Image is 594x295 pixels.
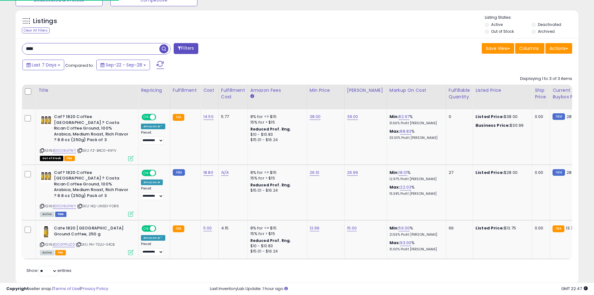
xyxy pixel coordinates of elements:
[174,43,198,54] button: Filters
[347,170,358,176] a: 26.99
[54,114,130,145] b: Caf? 1820 Coffee [GEOGRAPHIC_DATA] ? Costa Rican Coffee Ground, 100% Arabica, Medium Roast, Rich ...
[53,242,75,247] a: B000FPVJZ0
[250,94,254,99] small: Amazon Fees.
[398,170,407,176] a: 18.01
[485,15,578,21] p: Listing States:
[535,170,545,175] div: 0.00
[476,114,527,120] div: $38.00
[141,235,165,241] div: Amazon AI *
[173,114,184,121] small: FBA
[250,243,302,249] div: $10 - $10.83
[347,114,358,120] a: 39.00
[476,87,529,94] div: Listed Price
[389,121,441,125] p: 31.66% Profit [PERSON_NAME]
[53,286,80,292] a: Terms of Use
[567,114,572,120] span: 28
[389,128,400,134] b: Max:
[476,225,504,231] b: Listed Price:
[141,130,165,145] div: Preset:
[389,129,441,140] div: %
[400,240,411,246] a: 93.00
[389,114,441,125] div: %
[40,212,54,217] span: All listings currently available for purchase on Amazon
[250,137,302,143] div: $15.01 - $16.24
[65,62,94,68] span: Compared to:
[40,250,54,255] span: All listings currently available for purchase on Amazon
[310,87,342,94] div: Min Price
[519,45,539,52] span: Columns
[173,169,185,176] small: FBM
[449,87,470,100] div: Fulfillable Quantity
[561,286,588,292] span: 2025-10-7 22:47 GMT
[106,62,142,68] span: Sep-22 - Sep-28
[482,43,514,54] button: Save View
[221,170,229,176] a: N/A
[545,43,572,54] button: Actions
[476,225,527,231] div: $13.75
[141,242,165,256] div: Preset:
[203,87,216,94] div: Cost
[389,136,441,140] p: 33.03% Profit [PERSON_NAME]
[347,87,384,94] div: [PERSON_NAME]
[40,114,52,126] img: 51C0nn1BLrL._SL40_.jpg
[22,27,50,33] div: Clear All Filters
[40,225,52,238] img: 51H0-CFKW4L._SL40_.jpg
[567,170,572,175] span: 28
[55,212,66,217] span: FBM
[476,123,527,128] div: $30.99
[141,186,165,200] div: Preset:
[387,85,446,109] th: The percentage added to the cost of goods (COGS) that forms the calculator for Min & Max prices.
[553,113,565,120] small: FBM
[22,60,64,70] button: Last 7 Days
[40,170,133,216] div: ASIN:
[476,114,504,120] b: Listed Price:
[81,286,108,292] a: Privacy Policy
[54,225,130,238] b: Cafe 1820 [GEOGRAPHIC_DATA] Ground Coffee, 250 g
[389,177,441,181] p: 12.97% Profit [PERSON_NAME]
[77,148,116,153] span: | SKU: FZ-B4C0-4NYV
[538,22,561,27] label: Deactivated
[250,132,302,137] div: $10 - $10.83
[203,114,214,120] a: 14.50
[38,87,136,94] div: Title
[310,225,320,231] a: 12.99
[40,225,133,254] div: ASIN:
[250,188,302,193] div: $15.01 - $16.24
[389,184,400,190] b: Max:
[173,225,184,232] small: FBA
[55,250,66,255] span: FBA
[250,249,302,254] div: $15.01 - $16.24
[250,238,291,243] b: Reduced Prof. Rng.
[221,114,243,120] div: 5.77
[449,170,468,175] div: 27
[449,225,468,231] div: 66
[553,87,585,100] div: Current Buybox Price
[203,170,213,176] a: 18.80
[250,120,302,125] div: 15% for > $15
[155,115,165,120] span: OFF
[250,126,291,132] b: Reduced Prof. Rng.
[400,128,411,135] a: 88.83
[250,175,302,181] div: 15% for > $15
[389,240,441,252] div: %
[155,170,165,175] span: OFF
[400,184,411,190] a: 22.03
[553,225,564,232] small: FBA
[310,170,320,176] a: 26.10
[476,170,504,175] b: Listed Price:
[32,62,56,68] span: Last 7 Days
[64,156,75,161] span: FBA
[40,156,63,161] span: All listings that are currently out of stock and unavailable for purchase on Amazon
[250,182,291,188] b: Reduced Prof. Rng.
[142,170,150,175] span: ON
[142,115,150,120] span: ON
[54,170,130,200] b: Caf? 1820 Coffee [GEOGRAPHIC_DATA] ? Costa Rican Coffee Ground, 100% Arabica, Medium Roast, Rich ...
[491,22,503,27] label: Active
[141,179,163,185] div: Amazon AI
[520,76,572,82] div: Displaying 1 to 3 of 3 items
[250,114,302,120] div: 8% for <= $15
[76,242,114,247] span: | SKU: PH-7DJU-X4CB
[155,226,165,231] span: OFF
[449,114,468,120] div: 0
[142,226,150,231] span: ON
